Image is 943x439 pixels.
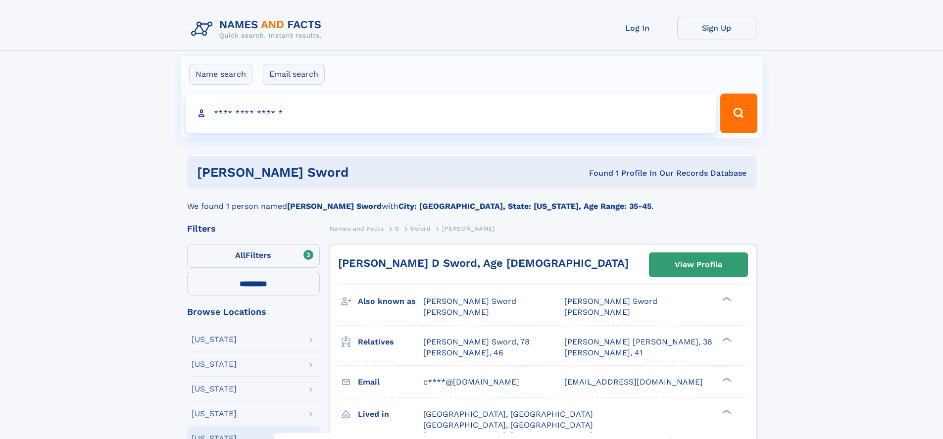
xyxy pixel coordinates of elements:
[398,201,651,211] b: City: [GEOGRAPHIC_DATA], State: [US_STATE], Age Range: 35-45
[423,409,593,419] span: [GEOGRAPHIC_DATA], [GEOGRAPHIC_DATA]
[197,166,469,179] h1: [PERSON_NAME] Sword
[564,337,712,347] a: [PERSON_NAME] [PERSON_NAME], 38
[649,253,747,277] a: View Profile
[564,307,630,317] span: [PERSON_NAME]
[720,94,757,133] button: Search Button
[358,374,423,390] h3: Email
[192,385,237,393] div: [US_STATE]
[423,347,503,358] a: [PERSON_NAME], 46
[187,189,756,212] div: We found 1 person named with .
[423,420,593,430] span: [GEOGRAPHIC_DATA], [GEOGRAPHIC_DATA]
[287,201,382,211] b: [PERSON_NAME] Sword
[358,293,423,310] h3: Also known as
[395,222,399,235] a: S
[469,168,746,179] div: Found 1 Profile In Our Records Database
[720,376,732,383] div: ❯
[358,334,423,350] h3: Relatives
[423,337,530,347] a: [PERSON_NAME] Sword, 78
[395,225,399,232] span: S
[330,222,384,235] a: Names and Facts
[442,225,495,232] span: [PERSON_NAME]
[187,244,320,268] label: Filters
[720,336,732,342] div: ❯
[410,222,431,235] a: Sword
[675,253,722,276] div: View Profile
[598,16,677,40] a: Log In
[564,347,643,358] a: [PERSON_NAME], 41
[564,377,703,387] span: [EMAIL_ADDRESS][DOMAIN_NAME]
[720,408,732,415] div: ❯
[358,406,423,423] h3: Lived in
[186,94,716,133] input: search input
[235,250,246,260] span: All
[192,360,237,368] div: [US_STATE]
[720,296,732,302] div: ❯
[187,16,330,43] img: Logo Names and Facts
[192,336,237,343] div: [US_STATE]
[263,64,325,85] label: Email search
[189,64,252,85] label: Name search
[564,296,657,306] span: [PERSON_NAME] Sword
[423,296,516,306] span: [PERSON_NAME] Sword
[423,307,489,317] span: [PERSON_NAME]
[192,410,237,418] div: [US_STATE]
[338,257,629,269] a: [PERSON_NAME] D Sword, Age [DEMOGRAPHIC_DATA]
[187,307,320,316] div: Browse Locations
[677,16,756,40] a: Sign Up
[410,225,431,232] span: Sword
[187,224,320,233] div: Filters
